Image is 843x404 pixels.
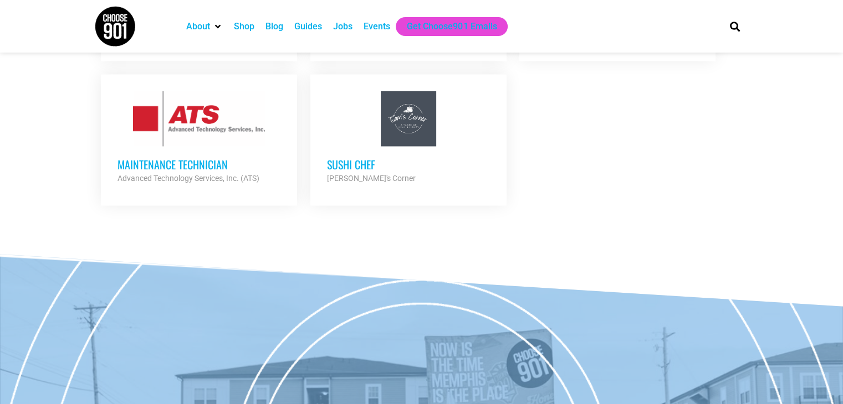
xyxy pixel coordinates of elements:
[327,157,490,172] h3: Sushi Chef
[407,20,497,33] a: Get Choose901 Emails
[101,74,297,201] a: Maintenance Technician Advanced Technology Services, Inc. (ATS)
[181,17,711,36] nav: Main nav
[265,20,283,33] a: Blog
[117,157,280,172] h3: Maintenance Technician
[364,20,390,33] a: Events
[181,17,228,36] div: About
[327,174,416,183] strong: [PERSON_NAME]'s Corner
[310,74,507,201] a: Sushi Chef [PERSON_NAME]'s Corner
[726,17,744,35] div: Search
[294,20,322,33] a: Guides
[333,20,352,33] a: Jobs
[117,174,259,183] strong: Advanced Technology Services, Inc. (ATS)
[186,20,210,33] a: About
[234,20,254,33] a: Shop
